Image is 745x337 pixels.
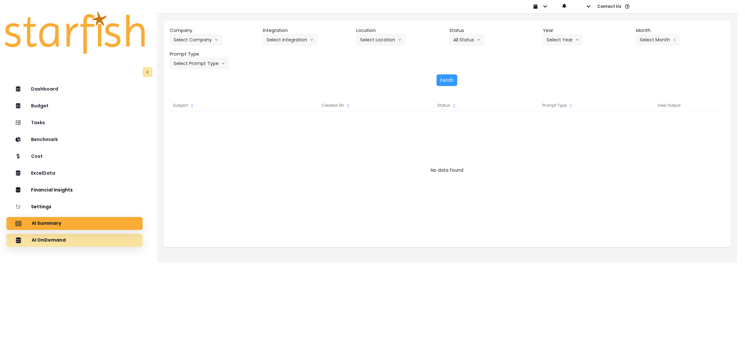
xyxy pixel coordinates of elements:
p: Benchmark [31,137,58,142]
p: AI Summary [32,221,61,226]
button: Select Yeararrow down line [543,34,583,46]
div: Prompt Type [502,99,613,112]
header: Integration [263,27,351,34]
header: Year [543,27,631,34]
div: Created On [281,99,392,112]
p: AI OnDemand [32,237,66,243]
svg: arrow left line [673,37,676,43]
svg: arrow down line [477,37,480,43]
button: Budget [6,99,143,112]
svg: sort [189,103,195,108]
svg: arrow down line [221,60,225,67]
button: AI OnDemand [6,234,143,247]
button: Select Locationarrow down line [356,34,405,46]
header: Month [636,27,724,34]
svg: sort [346,103,351,108]
p: Budget [31,103,49,109]
button: Dashboard [6,82,143,95]
svg: arrow down line [310,37,314,43]
header: Prompt Type [170,51,258,58]
button: All Statusarrow down line [449,34,484,46]
button: AI Summary [6,217,143,230]
svg: arrow down line [214,37,218,43]
button: Benchmark [6,133,143,146]
button: Select Prompt Typearrow down line [170,58,229,69]
button: ExcelData [6,167,143,179]
button: Settings [6,200,143,213]
button: Tasks [6,116,143,129]
button: Select Integrationarrow down line [263,34,318,46]
button: Financial Insights [6,183,143,196]
p: Dashboard [31,86,58,92]
button: Fetch [437,74,457,86]
p: ExcelData [31,170,55,176]
button: Select Companyarrow down line [170,34,222,46]
svg: sort [568,103,573,108]
header: Location [356,27,445,34]
div: Status [392,99,502,112]
button: Select Montharrow left line [636,34,680,46]
div: No data found [170,164,724,177]
p: Cost [31,154,43,159]
svg: sort [452,103,457,108]
p: Tasks [31,120,45,125]
button: Cost [6,150,143,163]
header: Status [449,27,538,34]
header: Company [170,27,258,34]
div: View Output [613,99,724,112]
div: Subject [170,99,280,112]
svg: arrow down line [575,37,579,43]
svg: arrow down line [398,37,402,43]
